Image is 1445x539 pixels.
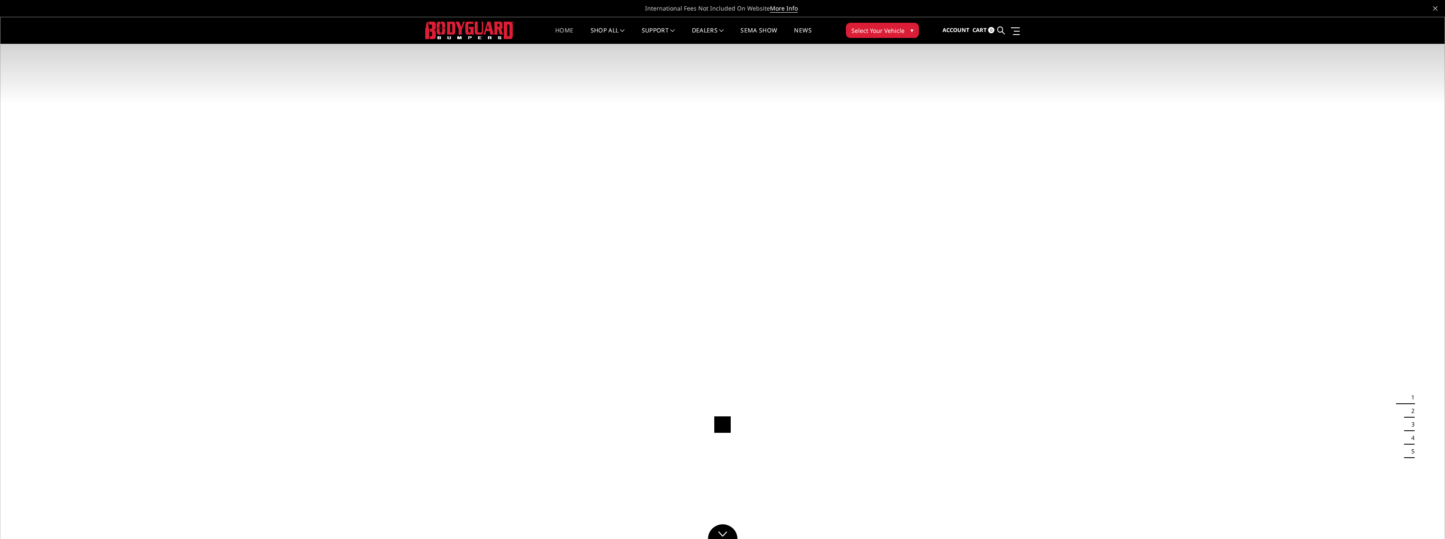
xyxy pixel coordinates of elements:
a: More Info [770,4,798,13]
a: Click to Down [708,524,737,539]
button: 4 of 5 [1406,431,1415,445]
a: Support [642,27,675,44]
button: 5 of 5 [1406,445,1415,458]
a: SEMA Show [740,27,777,44]
button: 2 of 5 [1406,405,1415,418]
span: Cart [972,26,987,34]
a: Account [943,19,970,42]
button: 1 of 5 [1406,391,1415,405]
span: Account [943,26,970,34]
img: BODYGUARD BUMPERS [425,21,514,39]
a: Cart 0 [972,19,994,42]
a: Dealers [692,27,724,44]
button: Select Your Vehicle [846,23,919,38]
span: ▾ [910,26,913,35]
a: News [794,27,811,44]
span: Select Your Vehicle [851,26,905,35]
a: shop all [591,27,625,44]
span: 0 [988,27,994,33]
a: Home [555,27,573,44]
button: 3 of 5 [1406,418,1415,432]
